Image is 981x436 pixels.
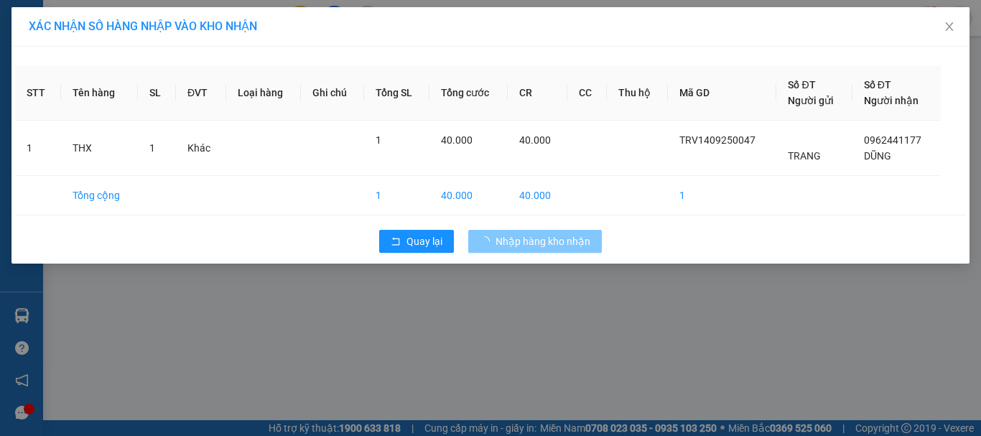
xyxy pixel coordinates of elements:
[29,19,257,33] span: XÁC NHẬN SỐ HÀNG NHẬP VÀO KHO NHẬN
[379,230,454,253] button: rollbackQuay lại
[376,134,381,146] span: 1
[788,79,815,91] span: Số ĐT
[364,65,429,121] th: Tổng SL
[441,134,473,146] span: 40.000
[508,65,567,121] th: CR
[176,121,226,176] td: Khác
[788,150,821,162] span: TRANG
[607,65,668,121] th: Thu hộ
[429,176,508,215] td: 40.000
[226,65,301,121] th: Loại hàng
[176,65,226,121] th: ĐVT
[468,230,602,253] button: Nhập hàng kho nhận
[864,134,921,146] span: 0962441177
[567,65,607,121] th: CC
[668,65,777,121] th: Mã GD
[508,176,567,215] td: 40.000
[679,134,755,146] span: TRV1409250047
[864,150,891,162] span: DŨNG
[406,233,442,249] span: Quay lại
[480,236,496,246] span: loading
[15,121,61,176] td: 1
[364,176,429,215] td: 1
[149,142,155,154] span: 1
[864,79,891,91] span: Số ĐT
[944,21,955,32] span: close
[15,65,61,121] th: STT
[138,65,176,121] th: SL
[61,176,139,215] td: Tổng cộng
[788,95,834,106] span: Người gửi
[429,65,508,121] th: Tổng cước
[301,65,364,121] th: Ghi chú
[391,236,401,248] span: rollback
[519,134,551,146] span: 40.000
[864,95,919,106] span: Người nhận
[496,233,590,249] span: Nhập hàng kho nhận
[929,7,970,47] button: Close
[61,121,139,176] td: THX
[61,65,139,121] th: Tên hàng
[668,176,777,215] td: 1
